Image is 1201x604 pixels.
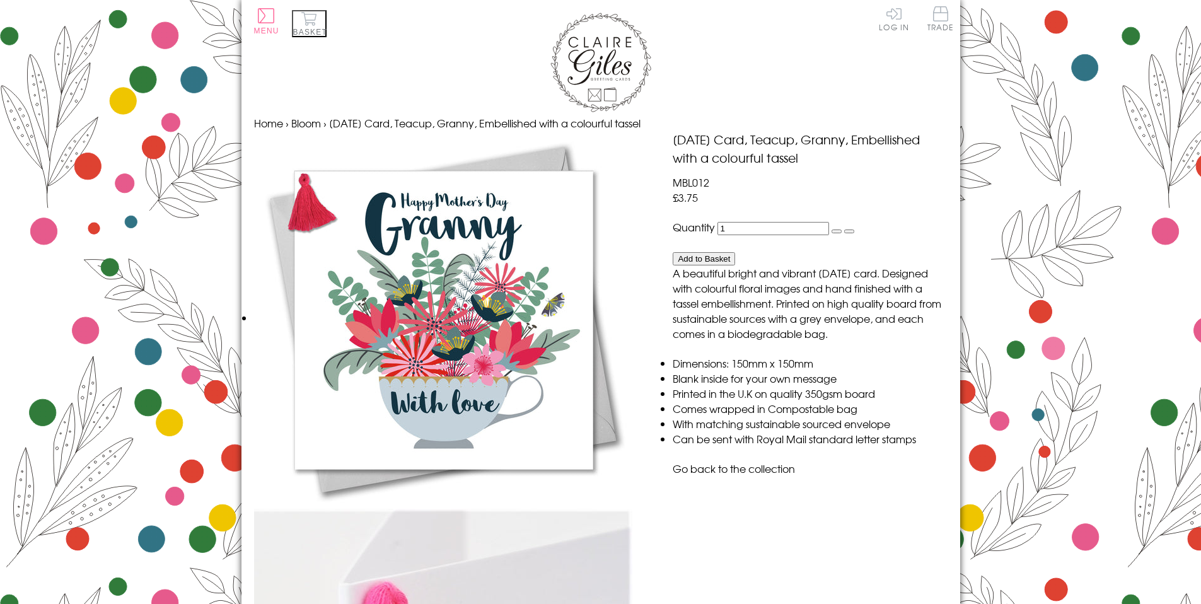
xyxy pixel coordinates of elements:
span: MBL012 [673,175,709,190]
a: Bloom [291,115,321,131]
button: Basket [292,10,327,37]
span: [DATE] Card, Teacup, Granny, Embellished with a colourful tassel [329,115,641,131]
p: A beautiful bright and vibrant [DATE] card. Designed with colourful floral images and hand finish... [673,265,947,341]
span: › [323,115,327,131]
nav: breadcrumbs [254,115,948,131]
a: Trade [927,6,954,33]
li: Comes wrapped in Compostable bag [673,401,947,416]
h1: [DATE] Card, Teacup, Granny, Embellished with a colourful tassel [673,131,947,167]
span: › [286,115,289,131]
button: Menu [254,8,279,35]
li: With matching sustainable sourced envelope [673,416,947,431]
img: Claire Giles Greetings Cards [550,13,651,112]
a: Log In [879,6,909,31]
li: Blank inside for your own message [673,371,947,386]
label: Quantity [673,219,715,235]
a: Home [254,115,283,131]
span: £3.75 [673,190,698,205]
span: Add to Basket [678,254,730,264]
li: Can be sent with Royal Mail standard letter stamps [673,431,947,446]
li: Printed in the U.K on quality 350gsm board [673,386,947,401]
button: Add to Basket [673,252,735,265]
img: Mother's Day Card, Teacup, Granny, Embellished with a colourful tassel [254,131,632,509]
span: Menu [254,26,279,35]
span: Trade [927,6,954,31]
li: Dimensions: 150mm x 150mm [673,356,947,371]
a: Go back to the collection [673,461,795,476]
